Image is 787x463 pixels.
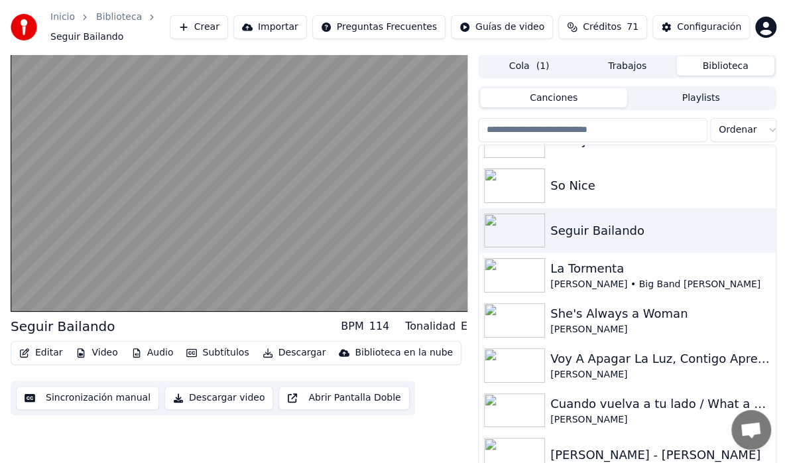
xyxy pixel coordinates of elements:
button: Importar [233,15,307,39]
span: 71 [627,21,638,34]
img: youka [11,14,37,40]
button: Descargar [257,344,332,362]
button: Audio [126,344,179,362]
div: La Tormenta [550,259,770,278]
span: Seguir Bailando [50,31,123,44]
div: 114 [369,318,390,334]
div: [PERSON_NAME] [550,368,770,381]
button: Trabajos [578,56,676,76]
div: Seguir Bailando [11,317,115,336]
div: E [461,318,467,334]
button: Preguntas Frecuentes [312,15,446,39]
div: Voy A Apagar La Luz, Contigo Aprendi [550,350,770,368]
div: Open chat [731,410,771,450]
div: [PERSON_NAME] [550,323,770,336]
a: Biblioteca [96,11,142,24]
div: [PERSON_NAME] • Big Band [PERSON_NAME] [550,278,770,291]
div: BPM [341,318,363,334]
span: Ordenar [719,123,757,137]
div: Configuración [677,21,741,34]
span: ( 1 ) [536,60,549,73]
div: Seguir Bailando [550,222,770,240]
button: Playlists [627,88,774,107]
button: Editar [14,344,68,362]
button: Créditos71 [558,15,647,39]
button: Subtítulos [181,344,254,362]
button: Abrir Pantalla Doble [278,386,409,410]
div: [PERSON_NAME] [550,413,770,427]
button: Guías de video [451,15,553,39]
button: Canciones [480,88,627,107]
button: Crear [170,15,228,39]
div: Biblioteca en la nube [355,346,453,360]
button: Biblioteca [676,56,774,76]
nav: breadcrumb [50,11,170,44]
div: Cuando vuelva a tu lado / What a difference a day makes [550,395,770,413]
div: She's Always a Woman [550,304,770,323]
button: Descargar video [164,386,273,410]
a: Inicio [50,11,75,24]
button: Sincronización manual [16,386,159,410]
button: Video [70,344,123,362]
div: Tonalidad [405,318,455,334]
span: Créditos [583,21,621,34]
button: Configuración [652,15,750,39]
button: Cola [480,56,578,76]
div: So Nice [550,176,770,195]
